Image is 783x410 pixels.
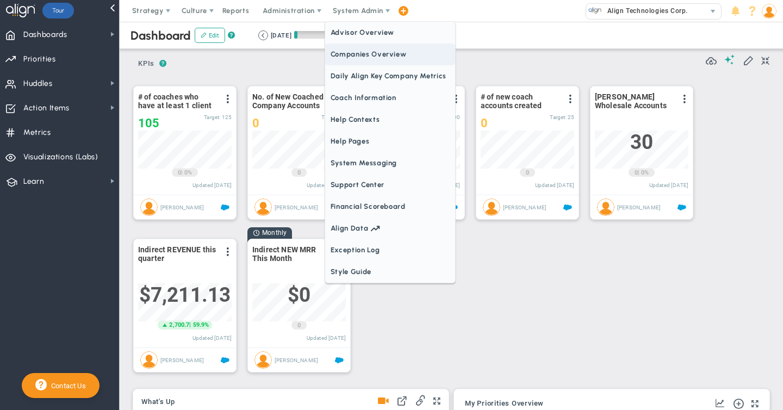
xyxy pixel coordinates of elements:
span: Indirect REVENUE this quarter [138,245,217,263]
span: Exception Log [325,239,455,261]
button: Edit [195,28,225,43]
span: System Messaging [325,152,455,174]
span: [PERSON_NAME] [617,204,661,210]
span: 0 [297,321,301,330]
span: Style Guide [325,261,455,283]
span: Strategy [132,7,164,15]
img: Eugene Terk [597,198,614,216]
span: Refresh Data [706,54,717,65]
span: [PERSON_NAME] [160,357,204,363]
span: Target: [550,114,566,120]
img: Eugene Terk [140,351,158,369]
span: Updated [DATE] [535,182,574,188]
span: KPIs [133,55,159,72]
span: | [638,169,639,176]
span: 25 [568,114,574,120]
div: Period Progress: 5% Day 5 of 86 with 81 remaining. [294,31,362,39]
span: [PERSON_NAME] [275,204,318,210]
span: Salesforce Enabled<br ></span>New Coaches by Quarter [563,203,572,212]
span: Companies Overview [325,44,455,65]
span: Advisor Overview [325,22,455,44]
span: Daily Align Key Company Metrics [325,65,455,87]
span: # of coaches who have at least 1 client [138,92,217,110]
span: # of new coach accounts created [481,92,560,110]
span: Metrics [23,121,51,144]
span: [PERSON_NAME] Wholesale Accounts [595,92,674,110]
img: 10991.Company.photo [588,4,602,17]
span: Salesforce Enabled<br ></span>ALL Petra Wholesale Accounts - ET [678,203,686,212]
img: Eugene Terk [254,198,272,216]
span: 0 [252,116,259,130]
span: Updated [DATE] [307,182,346,188]
span: 0 [297,169,301,177]
span: 0 [178,169,181,177]
span: Salesforce Enabled<br ></span>Indirect New ARR This Month - ET [335,356,344,365]
span: 0 [481,116,488,130]
img: 50249.Person.photo [762,4,776,18]
span: 105 [138,116,159,130]
span: Visualizations (Labs) [23,146,98,169]
span: select [705,4,721,19]
span: Help Pages [325,131,455,152]
span: [PERSON_NAME] [275,357,318,363]
span: Help Contexts [325,109,455,131]
span: Align Technologies Corp. [602,4,688,18]
span: System Admin [333,7,383,15]
span: Updated [DATE] [649,182,688,188]
span: 30 [630,131,653,154]
span: Dashboards [23,23,67,46]
span: | [189,321,191,328]
span: 0 [526,169,529,177]
span: Target: [321,114,338,120]
button: KPIs [133,55,159,74]
img: Eugene Terk [140,198,158,216]
span: Learn [23,170,44,193]
span: $7,211.13 [139,283,231,307]
span: Coach Information [325,87,455,109]
span: Salesforce Enabled<br ></span>Indirect Revenue - This Quarter - TO DAT [221,356,229,365]
a: Align Data [325,218,455,239]
span: Edit My KPIs [743,54,754,65]
span: Contact Us [47,382,86,390]
span: Culture [182,7,207,15]
span: Financial Scoreboard [325,196,455,218]
span: $0 [288,283,310,307]
span: 2,700.7 [169,321,189,330]
span: Action Items [23,97,70,120]
div: [DATE] [271,30,291,40]
button: My Priorities Overview [465,400,544,408]
img: Eugene Terk [483,198,500,216]
span: Huddles [23,72,53,95]
span: Updated [DATE] [192,335,232,341]
span: Suggestions (AI Feature) [724,54,735,65]
span: [PERSON_NAME] [503,204,546,210]
span: Support Center [325,174,455,196]
span: | [181,169,183,176]
span: 59.9% [193,321,209,328]
span: Salesforce Enabled<br ></span>VIP Coaches [221,203,229,212]
span: 0 [635,169,638,177]
span: Priorities [23,48,56,71]
span: Dashboard [130,28,191,43]
button: What's Up [141,398,175,407]
button: Go to previous period [258,30,268,40]
span: 0% [641,169,649,176]
span: [PERSON_NAME] [160,204,204,210]
span: What's Up [141,398,175,406]
img: Eugene Terk [254,351,272,369]
span: Administration [263,7,314,15]
span: 125 [222,114,232,120]
span: Updated [DATE] [192,182,232,188]
span: No. of New Coached Company Accounts [252,92,331,110]
span: 0% [184,169,192,176]
span: Updated [DATE] [307,335,346,341]
span: Indirect NEW MRR This Month [252,245,331,263]
span: Target: [204,114,220,120]
span: My Priorities Overview [465,400,544,407]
